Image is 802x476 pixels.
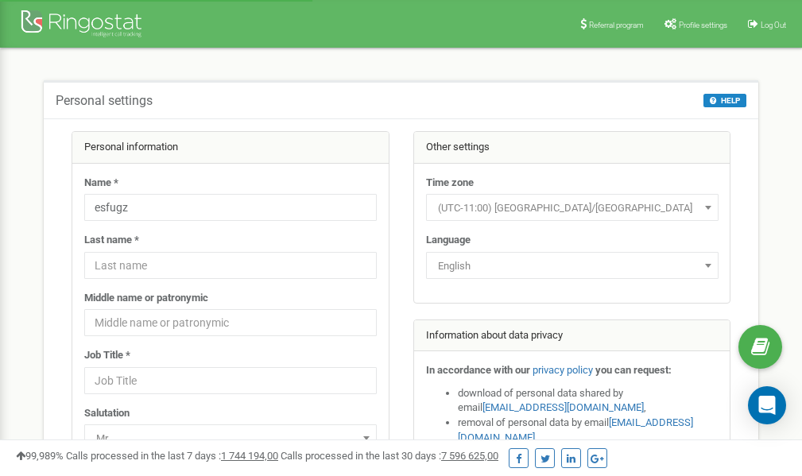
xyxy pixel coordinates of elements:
span: Profile settings [679,21,727,29]
a: [EMAIL_ADDRESS][DOMAIN_NAME] [482,401,644,413]
span: (UTC-11:00) Pacific/Midway [426,194,719,221]
span: Mr. [84,424,377,451]
span: Referral program [589,21,644,29]
div: Other settings [414,132,730,164]
span: Calls processed in the last 30 days : [281,450,498,462]
a: privacy policy [533,364,593,376]
strong: In accordance with our [426,364,530,376]
input: Middle name or patronymic [84,309,377,336]
label: Name * [84,176,118,191]
strong: you can request: [595,364,672,376]
span: English [432,255,713,277]
input: Job Title [84,367,377,394]
li: removal of personal data by email , [458,416,719,445]
span: (UTC-11:00) Pacific/Midway [432,197,713,219]
label: Time zone [426,176,474,191]
h5: Personal settings [56,94,153,108]
span: Calls processed in the last 7 days : [66,450,278,462]
button: HELP [703,94,746,107]
div: Open Intercom Messenger [748,386,786,424]
input: Name [84,194,377,221]
span: Log Out [761,21,786,29]
label: Middle name or patronymic [84,291,208,306]
div: Information about data privacy [414,320,730,352]
label: Last name * [84,233,139,248]
u: 1 744 194,00 [221,450,278,462]
label: Language [426,233,471,248]
li: download of personal data shared by email , [458,386,719,416]
label: Job Title * [84,348,130,363]
span: Mr. [90,428,371,450]
input: Last name [84,252,377,279]
span: 99,989% [16,450,64,462]
u: 7 596 625,00 [441,450,498,462]
span: English [426,252,719,279]
label: Salutation [84,406,130,421]
div: Personal information [72,132,389,164]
